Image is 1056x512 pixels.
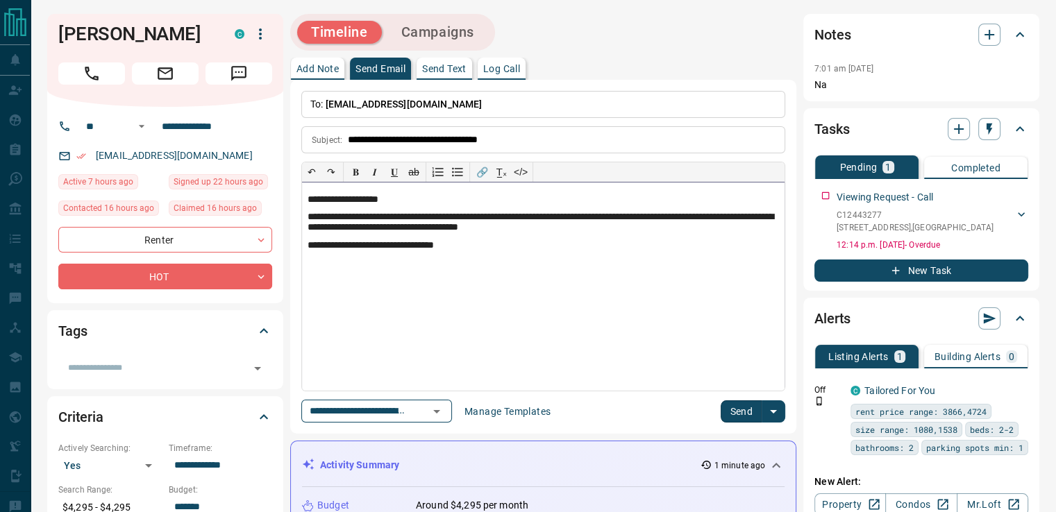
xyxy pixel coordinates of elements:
button: Open [133,118,150,135]
p: Listing Alerts [828,352,889,361]
button: Send [721,400,762,423]
div: Tasks [814,112,1028,146]
button: Campaigns [387,21,488,44]
span: Message [206,62,272,85]
h2: Alerts [814,307,850,330]
p: [STREET_ADDRESS] , [GEOGRAPHIC_DATA] [837,221,994,234]
span: beds: 2-2 [970,423,1014,436]
p: Log Call [483,64,520,74]
span: size range: 1080,1538 [855,423,957,436]
span: Claimed 16 hours ago [174,201,257,215]
p: C12443277 [837,209,994,221]
button: ↷ [321,162,341,182]
p: Search Range: [58,484,162,496]
button: 𝐁 [346,162,365,182]
span: Call [58,62,125,85]
button: 𝑰 [365,162,385,182]
div: HOT [58,264,272,289]
p: Completed [951,163,1000,173]
button: T̲ₓ [492,162,511,182]
h2: Tasks [814,118,849,140]
button: Open [248,359,267,378]
h1: [PERSON_NAME] [58,23,214,45]
span: Active 7 hours ago [63,175,133,189]
p: Viewing Request - Call [837,190,933,205]
div: Tags [58,314,272,348]
div: Notes [814,18,1028,51]
p: Subject: [312,134,342,146]
div: Sat Oct 11 2025 [169,174,272,194]
button: 🔗 [472,162,492,182]
p: New Alert: [814,475,1028,489]
p: 12:14 p.m. [DATE] - Overdue [837,239,1028,251]
span: 𝐔 [391,167,398,178]
div: Sat Oct 11 2025 [58,200,162,220]
div: Sat Oct 11 2025 [58,174,162,194]
svg: Push Notification Only [814,396,824,406]
div: Yes [58,454,162,477]
p: Activity Summary [320,458,399,472]
button: </> [511,162,530,182]
div: condos.ca [850,386,860,395]
p: Timeframe: [169,442,272,454]
button: Manage Templates [456,400,559,423]
p: Building Alerts [935,352,1000,361]
p: Budget: [169,484,272,496]
div: Renter [58,227,272,253]
span: Signed up 22 hours ago [174,175,263,189]
span: Contacted 16 hours ago [63,201,154,215]
span: [EMAIL_ADDRESS][DOMAIN_NAME] [326,99,483,110]
p: Pending [839,162,877,172]
p: 7:01 am [DATE] [814,64,873,74]
div: Criteria [58,400,272,434]
p: Add Note [296,64,339,74]
button: Bullet list [448,162,467,182]
button: New Task [814,259,1028,282]
svg: Email Verified [76,151,86,161]
div: condos.ca [235,29,244,39]
span: rent price range: 3866,4724 [855,404,987,418]
button: 𝐔 [385,162,404,182]
button: Timeline [297,21,382,44]
s: ab [408,167,419,178]
p: 1 [897,352,903,361]
button: ↶ [302,162,321,182]
h2: Tags [58,320,87,342]
p: Na [814,78,1028,92]
p: Off [814,384,842,396]
p: 0 [1009,352,1014,361]
div: Activity Summary1 minute ago [302,452,785,478]
div: Sat Oct 11 2025 [169,200,272,220]
span: Email [132,62,199,85]
button: Open [427,402,446,421]
span: bathrooms: 2 [855,441,914,454]
button: ab [404,162,424,182]
button: Numbered list [428,162,448,182]
div: C12443277[STREET_ADDRESS],[GEOGRAPHIC_DATA] [837,206,1028,237]
a: Tailored For You [864,385,935,396]
span: parking spots min: 1 [926,441,1023,454]
p: 1 minute ago [714,459,765,472]
h2: Criteria [58,406,103,428]
p: 1 [885,162,891,172]
p: Send Text [422,64,467,74]
div: Alerts [814,302,1028,335]
p: Actively Searching: [58,442,162,454]
p: To: [301,91,785,118]
a: [EMAIL_ADDRESS][DOMAIN_NAME] [96,150,253,161]
div: split button [721,400,785,423]
h2: Notes [814,24,850,46]
p: Send Email [355,64,405,74]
